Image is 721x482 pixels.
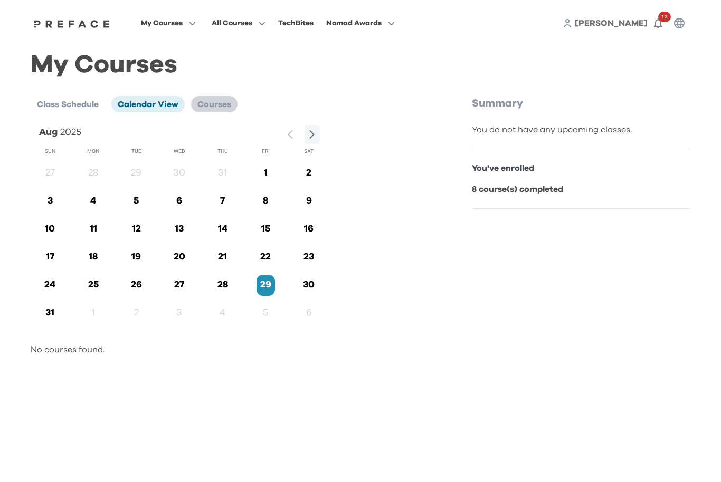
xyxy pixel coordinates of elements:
[31,20,112,28] img: Preface Logo
[213,278,232,292] p: 28
[41,306,59,320] p: 31
[170,278,188,292] p: 27
[658,12,671,22] span: 12
[84,194,102,208] p: 4
[257,278,275,292] p: 29
[138,16,199,30] button: My Courses
[127,194,146,208] p: 5
[170,222,188,236] p: 13
[300,250,318,264] p: 23
[37,100,99,109] span: Class Schedule
[326,17,382,30] span: Nomad Awards
[39,125,58,140] p: Aug
[127,222,146,236] p: 12
[323,16,398,30] button: Nomad Awards
[300,278,318,292] p: 30
[300,222,318,236] p: 16
[31,19,112,27] a: Preface Logo
[41,166,59,180] p: 27
[87,148,99,155] span: Mon
[84,306,102,320] p: 1
[60,125,81,140] p: 2025
[257,194,275,208] p: 8
[212,17,252,30] span: All Courses
[31,59,690,71] h1: My Courses
[257,166,275,180] p: 1
[575,19,648,27] span: [PERSON_NAME]
[213,306,232,320] p: 4
[472,185,563,194] b: 8 course(s) completed
[213,194,232,208] p: 7
[127,250,146,264] p: 19
[127,278,146,292] p: 26
[131,148,141,155] span: Tue
[208,16,269,30] button: All Courses
[41,278,59,292] p: 24
[257,250,275,264] p: 22
[141,17,183,30] span: My Courses
[41,222,59,236] p: 10
[41,250,59,264] p: 17
[300,194,318,208] p: 9
[648,13,669,34] button: 12
[84,278,102,292] p: 25
[217,148,228,155] span: Thu
[472,123,690,136] div: You do not have any upcoming classes.
[118,100,178,109] span: Calendar View
[170,194,188,208] p: 6
[300,166,318,180] p: 2
[278,17,314,30] div: TechBites
[472,96,690,111] p: Summary
[127,306,146,320] p: 2
[84,166,102,180] p: 28
[257,222,275,236] p: 15
[472,162,690,175] p: You've enrolled
[170,306,188,320] p: 3
[31,343,428,356] p: No courses found.
[45,148,55,155] span: Sun
[575,17,648,30] a: [PERSON_NAME]
[84,250,102,264] p: 18
[197,100,231,109] span: Courses
[127,166,146,180] p: 29
[170,250,188,264] p: 20
[213,222,232,236] p: 14
[213,166,232,180] p: 31
[84,222,102,236] p: 11
[262,148,270,155] span: Fri
[170,166,188,180] p: 30
[174,148,185,155] span: Wed
[213,250,232,264] p: 21
[304,148,314,155] span: Sat
[41,194,59,208] p: 3
[257,306,275,320] p: 5
[300,306,318,320] p: 6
